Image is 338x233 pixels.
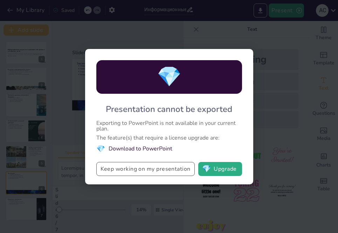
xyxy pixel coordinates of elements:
div: Exporting to PowerPoint is not available in your current plan. [96,120,242,132]
span: diamond [157,63,181,90]
div: Presentation cannot be exported [106,104,232,115]
span: diamond [202,165,211,172]
li: Download to PowerPoint [96,144,242,154]
button: Keep working on my presentation [96,162,195,176]
span: diamond [96,144,105,154]
button: diamondUpgrade [198,162,242,176]
div: The feature(s) that require a license upgrade are: [96,135,242,141]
